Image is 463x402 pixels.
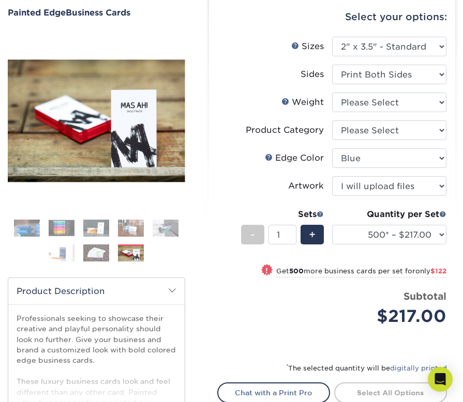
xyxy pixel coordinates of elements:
img: Business Cards 06 [49,244,74,262]
iframe: Google Customer Reviews [3,370,88,398]
img: Business Cards 01 [14,215,40,241]
span: Painted Edge [8,8,66,18]
div: Sides [301,68,324,81]
a: Painted EdgeBusiness Cards [8,8,185,18]
small: The selected quantity will be [286,364,447,372]
small: Get more business cards per set for [276,267,446,277]
div: Product Category [246,124,324,136]
div: Sets [241,208,324,221]
h1: Business Cards [8,8,185,18]
a: digitally printed [390,364,447,372]
div: Open Intercom Messenger [428,367,453,392]
img: Business Cards 07 [83,244,109,262]
img: Business Cards 04 [118,219,144,237]
div: $217.00 [340,304,446,329]
span: only [415,267,446,275]
img: Business Cards 03 [83,219,109,237]
img: Business Cards 02 [49,220,74,236]
img: Business Cards 08 [118,244,144,262]
img: Business Cards 05 [153,219,178,237]
span: $122 [430,267,446,275]
h2: Product Description [8,278,185,304]
strong: Subtotal [404,290,446,302]
div: Quantity per Set [332,208,446,221]
div: Edge Color [265,152,324,164]
div: Sizes [291,40,324,53]
span: ! [265,266,268,276]
span: - [250,227,255,242]
img: Painted Edge 08 [8,59,185,182]
span: + [309,227,316,242]
strong: 500 [289,267,304,275]
div: Artwork [288,180,324,192]
div: Weight [281,96,324,109]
